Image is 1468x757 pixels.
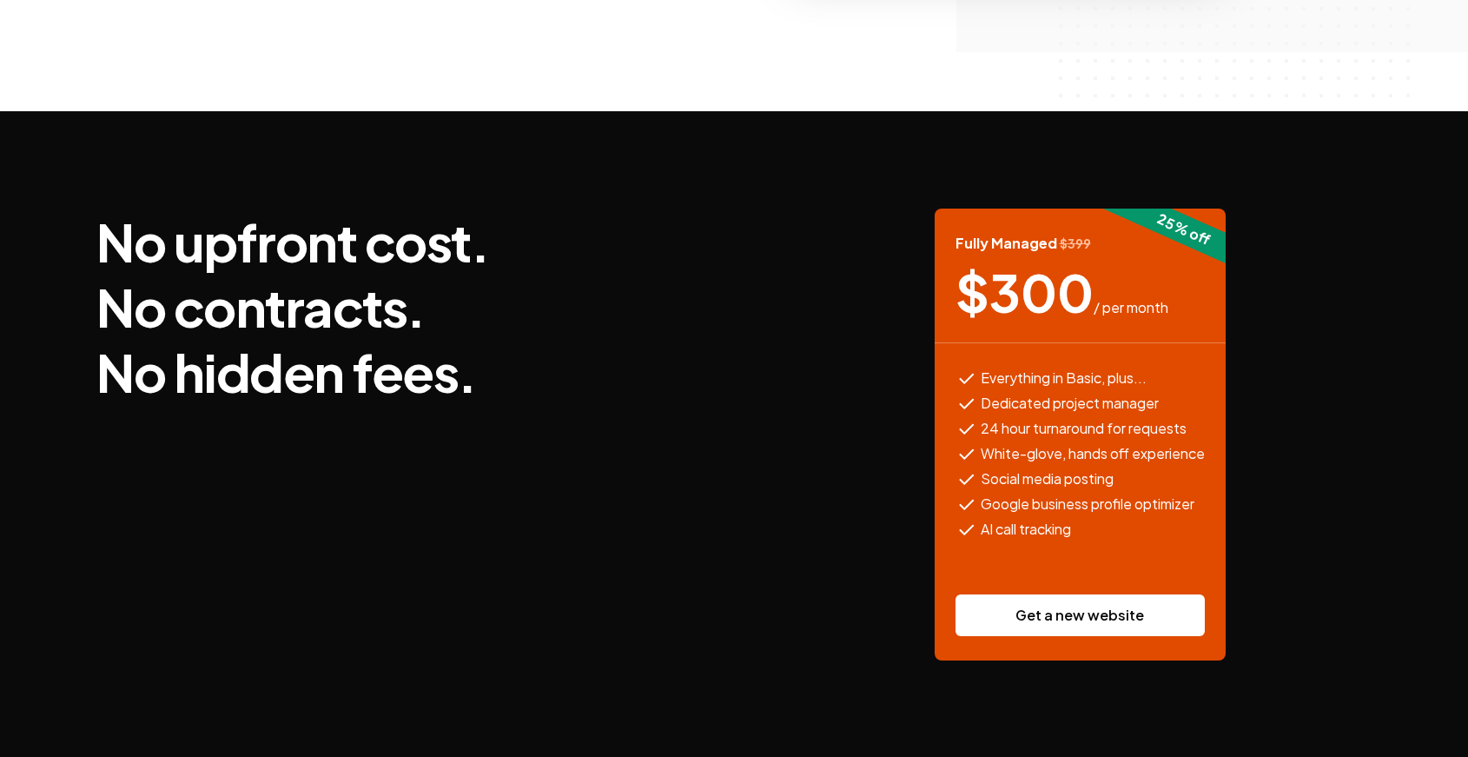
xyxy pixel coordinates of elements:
a: Get a new website [956,594,1205,636]
span: Google business profile optimizer [981,494,1194,515]
span: $ 300 [956,266,1094,318]
span: Dedicated project manager [981,393,1159,415]
span: Social media posting [981,468,1114,490]
span: Fully Managed [956,233,1091,254]
span: Everything in Basic, plus... [981,368,1147,389]
span: 24 hour turnaround for requests [981,418,1187,440]
div: 25 % off [1095,180,1272,279]
span: / per month [1094,297,1168,318]
span: AI call tracking [981,519,1071,541]
span: White-glove, hands off experience [981,443,1205,465]
h3: No upfront cost. No contracts. No hidden fees. [96,209,489,404]
span: $ 399 [1060,236,1091,251]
